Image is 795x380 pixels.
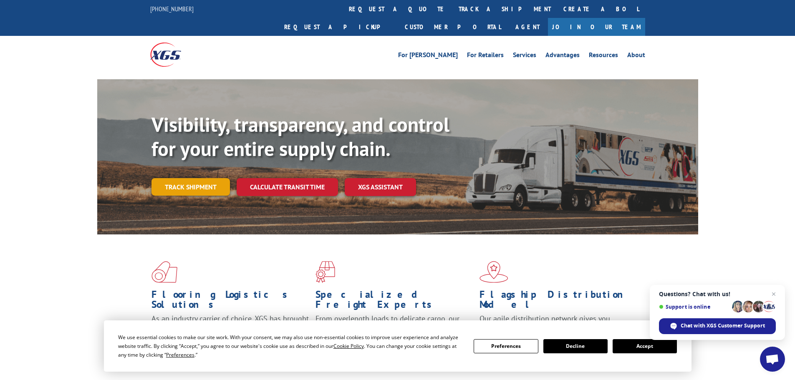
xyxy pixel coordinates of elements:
img: xgs-icon-flagship-distribution-model-red [480,261,508,283]
a: Services [513,52,536,61]
a: Agent [507,18,548,36]
a: Advantages [545,52,580,61]
span: Chat with XGS Customer Support [681,322,765,330]
a: Request a pickup [278,18,399,36]
b: Visibility, transparency, and control for your entire supply chain. [151,111,449,161]
img: xgs-icon-total-supply-chain-intelligence-red [151,261,177,283]
a: Customer Portal [399,18,507,36]
button: Preferences [474,339,538,353]
span: Preferences [166,351,194,358]
a: Join Our Team [548,18,645,36]
h1: Flagship Distribution Model [480,289,637,314]
button: Decline [543,339,608,353]
a: For [PERSON_NAME] [398,52,458,61]
a: For Retailers [467,52,504,61]
span: As an industry carrier of choice, XGS has brought innovation and dedication to flooring logistics... [151,314,309,343]
a: About [627,52,645,61]
span: Questions? Chat with us! [659,291,776,297]
span: Close chat [769,289,779,299]
a: XGS ASSISTANT [345,178,416,196]
p: From overlength loads to delicate cargo, our experienced staff knows the best way to move your fr... [315,314,473,351]
div: Chat with XGS Customer Support [659,318,776,334]
img: xgs-icon-focused-on-flooring-red [315,261,335,283]
h1: Specialized Freight Experts [315,289,473,314]
span: Cookie Policy [333,342,364,350]
a: Resources [589,52,618,61]
button: Accept [613,339,677,353]
h1: Flooring Logistics Solutions [151,289,309,314]
div: We use essential cookies to make our site work. With your consent, we may also use non-essential ... [118,333,464,359]
a: Track shipment [151,178,230,196]
span: Support is online [659,304,729,310]
a: Calculate transit time [237,178,338,196]
span: Our agile distribution network gives you nationwide inventory management on demand. [480,314,633,333]
a: [PHONE_NUMBER] [150,5,194,13]
div: Cookie Consent Prompt [104,320,692,372]
div: Open chat [760,347,785,372]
